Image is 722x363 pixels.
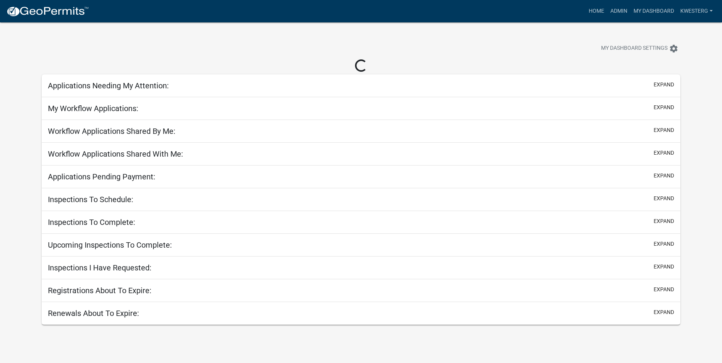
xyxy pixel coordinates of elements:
[48,286,151,295] h5: Registrations About To Expire:
[654,81,674,89] button: expand
[677,4,716,19] a: kwesterg
[654,149,674,157] button: expand
[595,41,685,56] button: My Dashboard Settingssettings
[48,309,139,318] h5: Renewals About To Expire:
[669,44,678,53] i: settings
[48,218,135,227] h5: Inspections To Complete:
[48,263,151,272] h5: Inspections I Have Requested:
[654,240,674,248] button: expand
[48,195,133,204] h5: Inspections To Schedule:
[654,103,674,111] button: expand
[601,44,668,53] span: My Dashboard Settings
[607,4,630,19] a: Admin
[48,172,155,181] h5: Applications Pending Payment:
[630,4,677,19] a: My Dashboard
[48,81,169,90] h5: Applications Needing My Attention:
[654,126,674,134] button: expand
[654,172,674,180] button: expand
[48,127,175,136] h5: Workflow Applications Shared By Me:
[654,217,674,225] button: expand
[654,285,674,294] button: expand
[654,194,674,203] button: expand
[48,240,172,250] h5: Upcoming Inspections To Complete:
[586,4,607,19] a: Home
[654,308,674,316] button: expand
[654,263,674,271] button: expand
[48,104,138,113] h5: My Workflow Applications:
[48,149,183,159] h5: Workflow Applications Shared With Me:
